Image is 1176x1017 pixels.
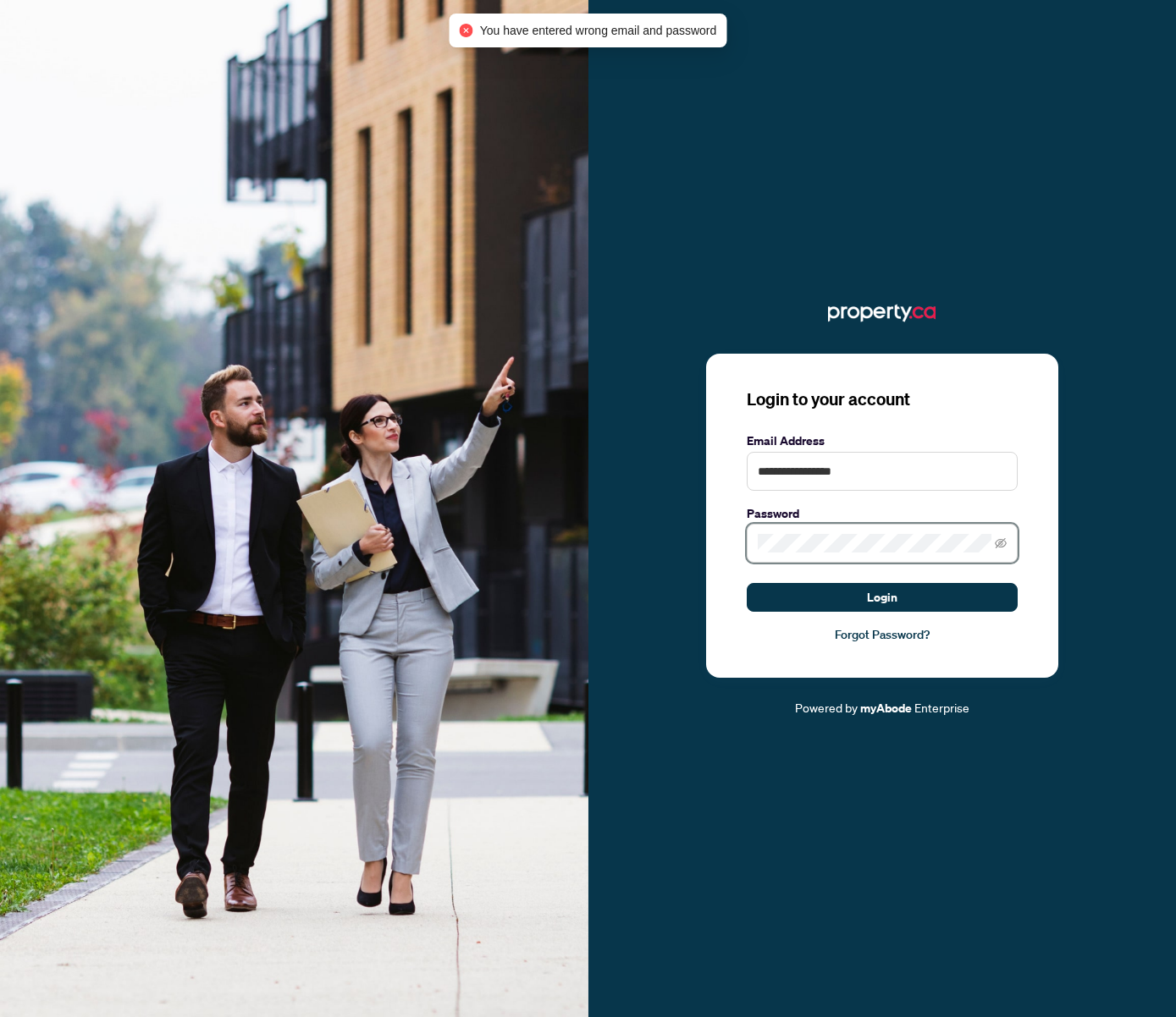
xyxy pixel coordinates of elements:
[828,300,936,327] img: ma-logo
[995,537,1007,549] span: eye-invisible
[747,625,1018,644] a: Forgot Password?
[867,584,897,611] span: Login
[747,388,1018,411] h3: Login to your account
[747,432,1018,450] label: Email Address
[480,21,717,40] span: You have entered wrong email and password
[747,504,1018,523] label: Password
[460,24,473,37] span: close-circle
[860,699,912,717] a: myAbode
[795,700,858,715] span: Powered by
[914,700,969,715] span: Enterprise
[747,583,1018,612] button: Login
